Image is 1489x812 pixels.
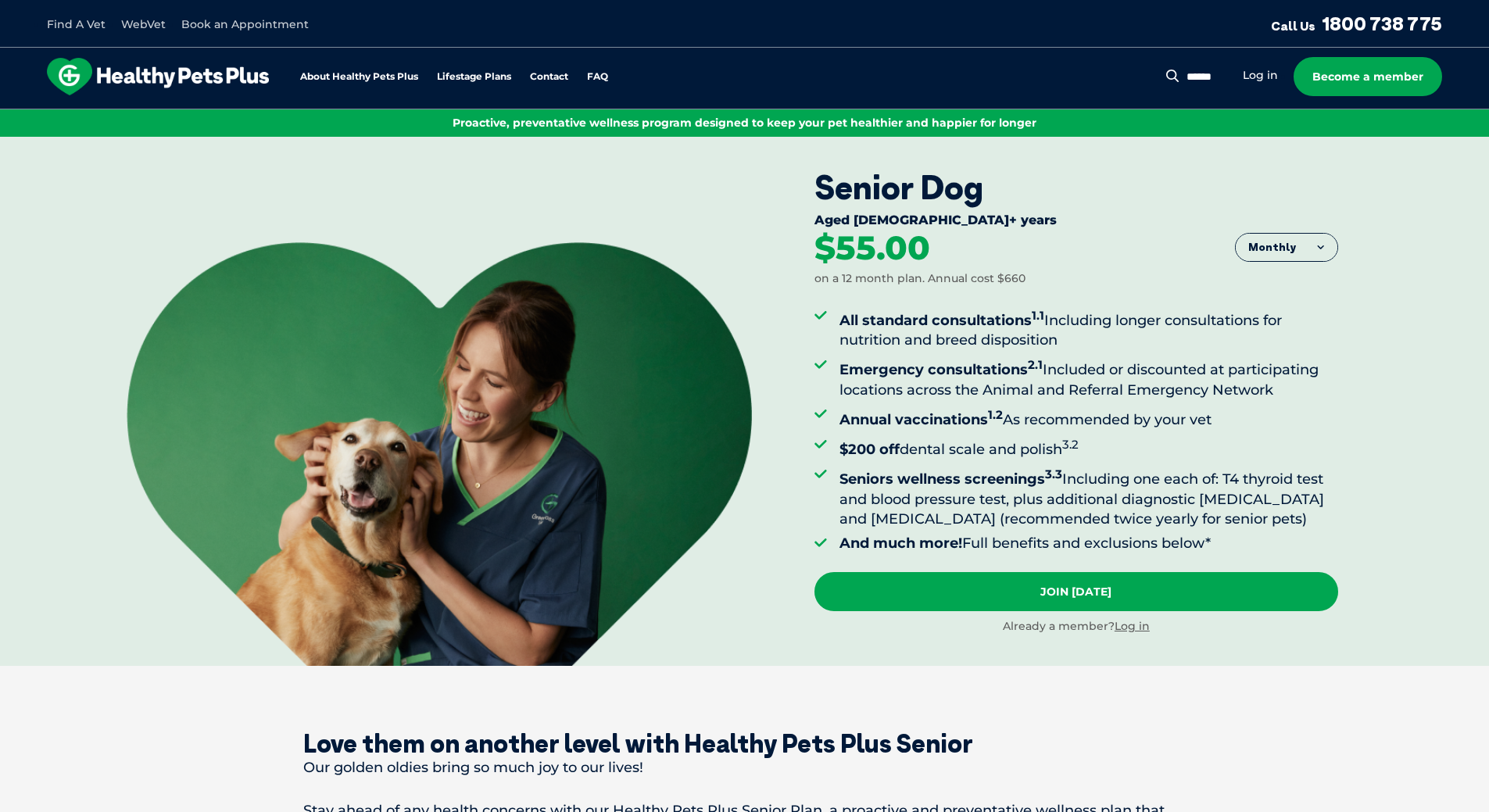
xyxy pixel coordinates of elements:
[839,534,1338,553] li: Full benefits and exclusions below*
[839,306,1338,350] li: Including longer consultations for nutrition and breed disposition
[988,407,1003,422] sup: 1.2
[1062,437,1079,452] sup: 3.2
[839,470,1062,488] strong: Seniors wellness screenings
[814,271,1025,287] div: on a 12 month plan. Annual cost $660
[121,17,166,31] a: WebVet
[1028,357,1043,372] sup: 2.1
[127,242,752,666] img: <br /> <b>Warning</b>: Undefined variable $title in <b>/var/www/html/current/codepool/wp-content/...
[437,72,511,82] a: Lifestage Plans
[300,72,418,82] a: About Healthy Pets Plus
[1236,234,1337,262] button: Monthly
[839,535,962,552] strong: And much more!
[814,231,930,266] div: $55.00
[814,213,1338,231] div: Aged [DEMOGRAPHIC_DATA]+ years
[303,758,1187,778] p: Our golden oldies bring so much joy to our lives!
[839,435,1338,460] li: dental scale and polish
[814,168,1338,207] div: Senior Dog
[1294,57,1442,96] a: Become a member
[1243,68,1278,83] a: Log in
[47,58,269,95] img: hpp-logo
[1032,308,1044,323] sup: 1.1
[839,355,1338,399] li: Included or discounted at participating locations across the Animal and Referral Emergency Network
[839,441,900,458] strong: $200 off
[1271,18,1315,34] span: Call Us
[453,116,1036,130] span: Proactive, preventative wellness program designed to keep your pet healthier and happier for longer
[530,72,568,82] a: Contact
[1045,467,1062,481] sup: 3.3
[839,361,1043,378] strong: Emergency consultations
[839,464,1338,529] li: Including one each of: T4 thyroid test and blood pressure test, plus additional diagnostic [MEDIC...
[839,411,1003,428] strong: Annual vaccinations
[587,72,608,82] a: FAQ
[303,728,1187,758] div: Love them on another level with Healthy Pets Plus Senior
[1271,12,1442,35] a: Call Us1800 738 775
[181,17,309,31] a: Book an Appointment
[1163,68,1183,84] button: Search
[47,17,106,31] a: Find A Vet
[1115,619,1150,633] a: Log in
[814,572,1338,611] a: Join [DATE]
[839,405,1338,430] li: As recommended by your vet
[814,619,1338,635] div: Already a member?
[839,312,1044,329] strong: All standard consultations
